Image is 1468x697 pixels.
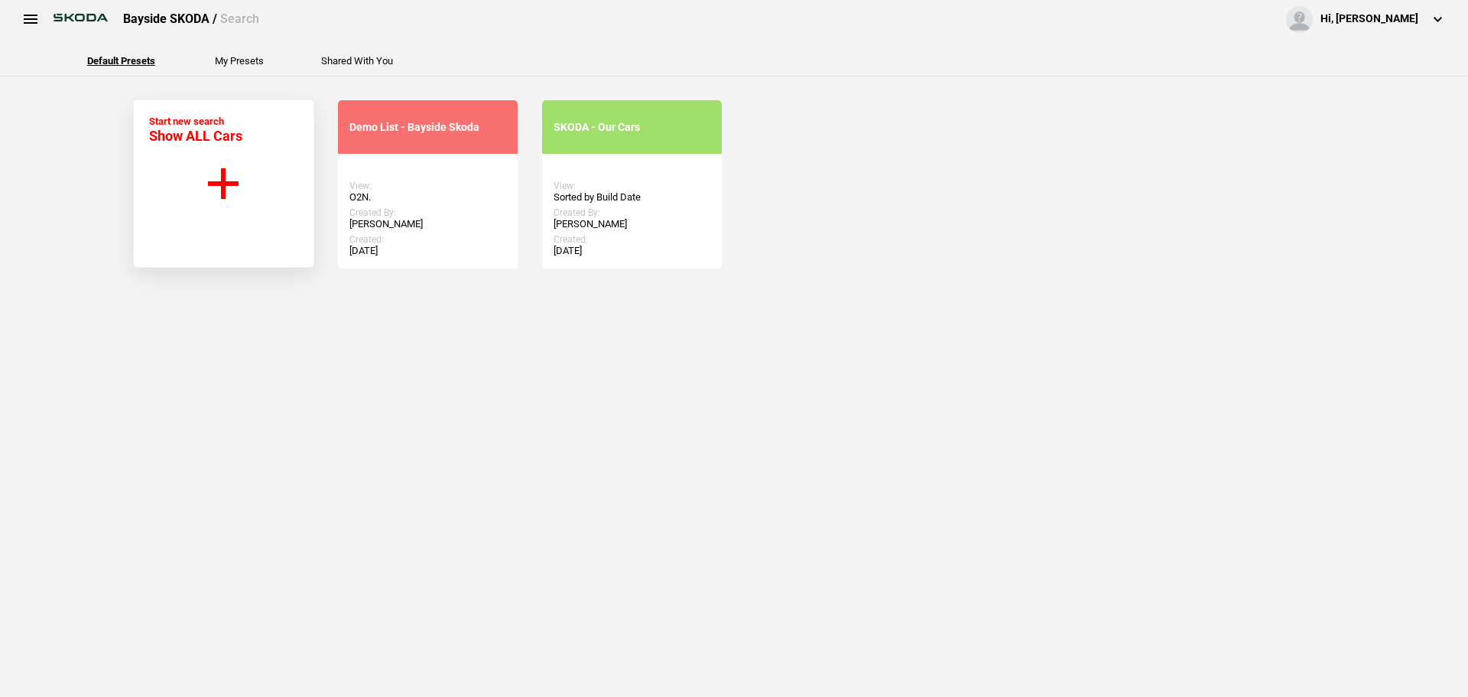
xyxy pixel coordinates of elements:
[349,191,506,204] div: O2N.
[123,11,259,28] div: Bayside SKODA /
[554,121,710,134] div: SKODA - Our Cars
[554,234,710,245] div: Created:
[349,181,506,191] div: View:
[554,181,710,191] div: View:
[554,207,710,218] div: Created By:
[349,121,506,134] div: Demo List - Bayside Skoda
[349,245,506,257] div: [DATE]
[349,218,506,230] div: [PERSON_NAME]
[554,191,710,204] div: Sorted by Build Date
[1320,11,1418,27] div: Hi, [PERSON_NAME]
[149,128,242,144] span: Show ALL Cars
[321,56,393,66] button: Shared With You
[554,245,710,257] div: [DATE]
[133,99,314,268] button: Start new search Show ALL Cars
[349,207,506,218] div: Created By:
[554,218,710,230] div: [PERSON_NAME]
[349,234,506,245] div: Created:
[46,6,115,29] img: skoda.png
[215,56,264,66] button: My Presets
[87,56,155,66] button: Default Presets
[220,11,259,26] span: Search
[149,116,242,144] div: Start new search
